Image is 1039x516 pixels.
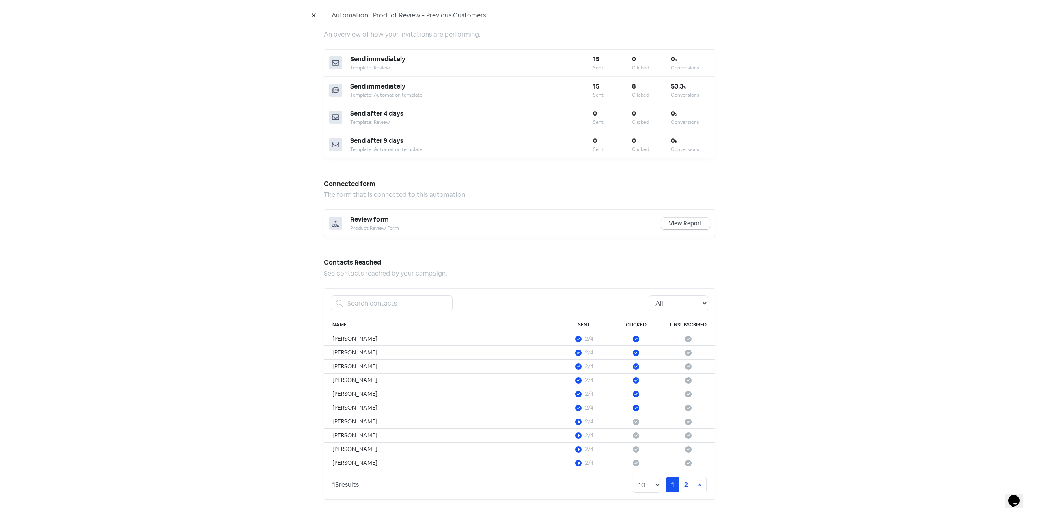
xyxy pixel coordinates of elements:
[585,417,593,426] div: 2/4
[662,318,715,332] th: Unsubscribed
[585,335,593,343] div: 2/4
[671,82,686,91] b: 53.3
[324,257,715,269] h5: Contacts Reached
[324,401,558,415] td: [PERSON_NAME]
[585,431,593,440] div: 2/4
[585,390,593,398] div: 2/4
[332,480,339,489] strong: 15
[632,119,671,126] div: Clicked
[610,318,662,332] th: Clicked
[350,64,593,71] div: Template: Review
[350,82,405,91] span: Send immediately
[324,346,558,360] td: [PERSON_NAME]
[632,64,671,71] div: Clicked
[350,55,405,63] span: Send immediately
[675,112,677,117] span: %
[324,456,558,470] td: [PERSON_NAME]
[332,11,370,20] span: Automation:
[350,146,593,153] div: Template: Automation template
[558,318,610,332] th: Sent
[324,415,558,429] td: [PERSON_NAME]
[632,82,636,91] b: 8
[679,477,693,492] a: 2
[324,429,558,443] td: [PERSON_NAME]
[324,360,558,374] td: [PERSON_NAME]
[324,443,558,456] td: [PERSON_NAME]
[671,55,677,63] b: 0
[632,55,636,63] b: 0
[693,477,707,492] a: Next
[698,480,701,489] span: »
[671,146,710,153] div: Conversions
[593,119,632,126] div: Sent
[593,109,597,118] b: 0
[632,136,636,145] b: 0
[343,295,453,311] input: Search contacts
[585,348,593,357] div: 2/4
[324,332,558,346] td: [PERSON_NAME]
[632,91,671,99] div: Clicked
[675,58,677,62] span: %
[593,136,597,145] b: 0
[324,178,715,190] h5: Connected form
[324,374,558,387] td: [PERSON_NAME]
[666,477,679,492] a: 1
[350,119,593,126] div: Template: Review
[324,190,715,200] div: The form that is connected to this automation.
[593,64,632,71] div: Sent
[332,480,359,490] div: results
[675,140,677,144] span: %
[324,318,558,332] th: Name
[671,119,710,126] div: Conversions
[350,225,661,232] div: Product Review Form
[324,30,715,39] div: An overview of how your invitations are performing.
[671,91,710,99] div: Conversions
[350,215,389,224] span: Review form
[593,82,599,91] b: 15
[585,459,593,467] div: 2/4
[661,218,710,229] a: View Report
[593,146,632,153] div: Sent
[671,64,710,71] div: Conversions
[593,55,599,63] b: 15
[585,376,593,384] div: 2/4
[632,146,671,153] div: Clicked
[585,362,593,371] div: 2/4
[683,85,686,89] span: %
[585,404,593,412] div: 2/4
[324,269,715,279] div: See contacts reached by your campaign.
[324,387,558,401] td: [PERSON_NAME]
[350,91,593,99] div: Template: Automation template
[671,109,677,118] b: 0
[593,91,632,99] div: Sent
[671,136,677,145] b: 0
[1005,484,1031,508] iframe: chat widget
[585,445,593,453] div: 2/4
[632,109,636,118] b: 0
[350,136,403,145] span: Send after 9 days
[350,109,403,118] span: Send after 4 days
